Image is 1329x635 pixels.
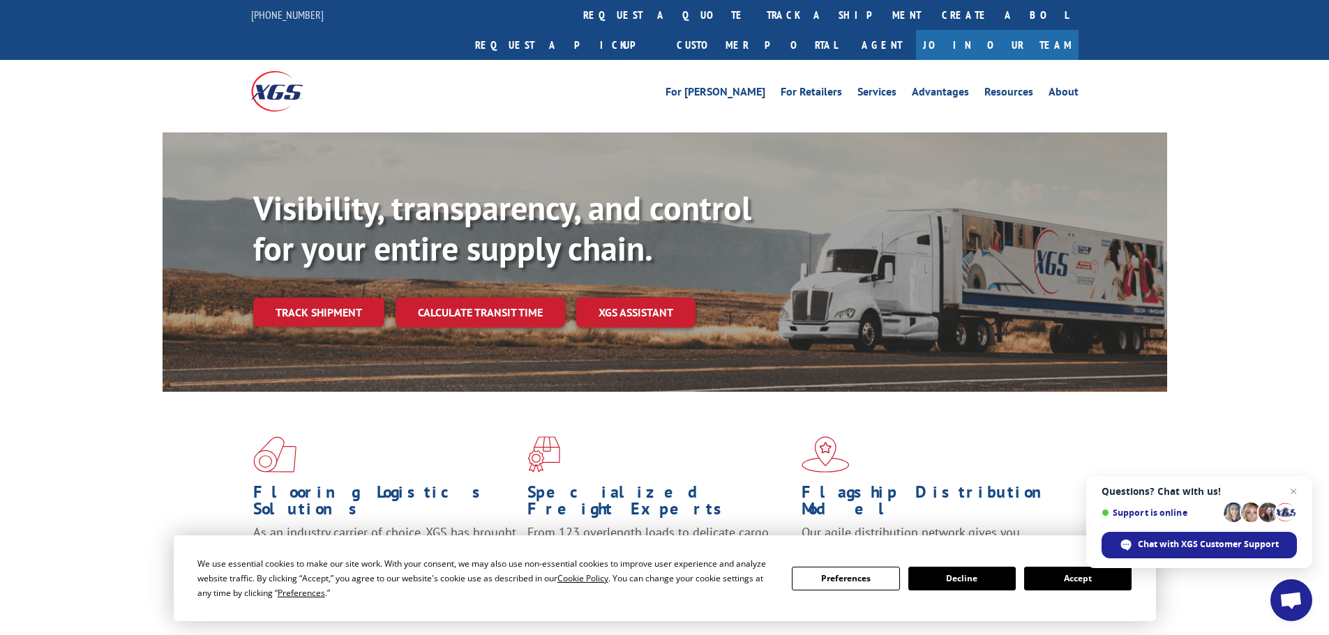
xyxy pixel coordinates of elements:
span: Preferences [278,587,325,599]
img: xgs-icon-focused-on-flooring-red [527,436,560,473]
a: Resources [984,86,1033,102]
a: Agent [848,30,916,60]
span: Questions? Chat with us! [1102,486,1297,497]
a: [PHONE_NUMBER] [251,8,324,22]
a: For Retailers [781,86,842,102]
a: Request a pickup [465,30,666,60]
span: Chat with XGS Customer Support [1138,538,1279,551]
div: Cookie Consent Prompt [174,535,1156,621]
button: Preferences [792,567,899,590]
a: Join Our Team [916,30,1079,60]
a: Track shipment [253,298,384,327]
div: Open chat [1270,579,1312,621]
a: Customer Portal [666,30,848,60]
img: xgs-icon-flagship-distribution-model-red [802,436,850,473]
a: XGS ASSISTANT [576,298,696,328]
span: Cookie Policy [557,572,608,584]
a: Advantages [912,86,969,102]
a: About [1049,86,1079,102]
span: As an industry carrier of choice, XGS has brought innovation and dedication to flooring logistics... [253,524,516,574]
h1: Flagship Distribution Model [802,484,1065,524]
h1: Flooring Logistics Solutions [253,484,517,524]
div: Chat with XGS Customer Support [1102,532,1297,558]
a: Services [857,86,896,102]
p: From 123 overlength loads to delicate cargo, our experienced staff knows the best way to move you... [527,524,791,586]
span: Close chat [1285,483,1302,500]
a: Calculate transit time [396,298,565,328]
div: We use essential cookies to make our site work. With your consent, we may also use non-essential ... [197,556,775,600]
button: Decline [908,567,1016,590]
span: Support is online [1102,507,1219,518]
h1: Specialized Freight Experts [527,484,791,524]
img: xgs-icon-total-supply-chain-intelligence-red [253,436,296,473]
span: Our agile distribution network gives you nationwide inventory management on demand. [802,524,1058,557]
b: Visibility, transparency, and control for your entire supply chain. [253,186,751,270]
a: For [PERSON_NAME] [666,86,765,102]
button: Accept [1024,567,1132,590]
